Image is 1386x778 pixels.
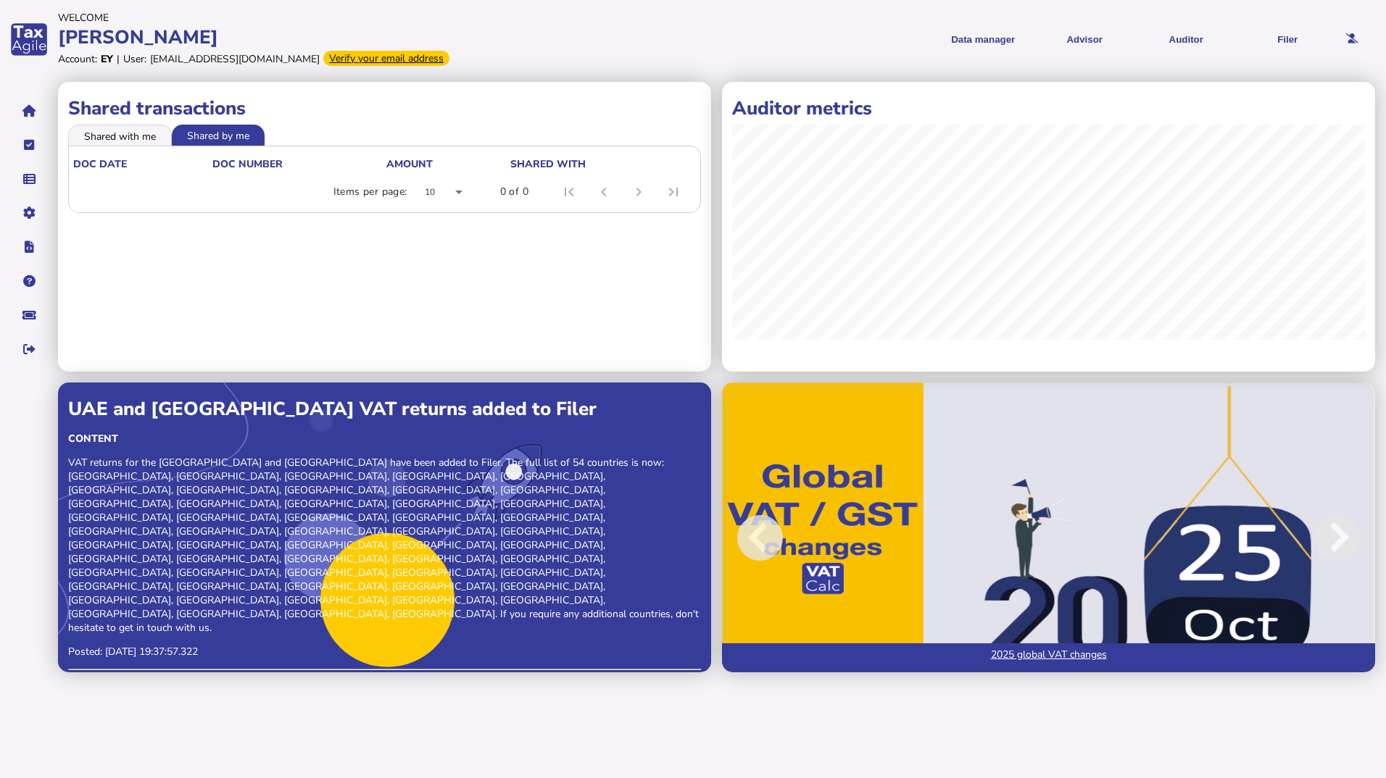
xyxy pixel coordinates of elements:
h1: Auditor metrics [732,96,1365,121]
div: UAE and [GEOGRAPHIC_DATA] VAT returns added to Filer [68,396,701,422]
button: Filer [1242,22,1333,57]
button: Shows a dropdown of Data manager options [937,22,1029,57]
div: Welcome [58,11,692,25]
button: Help pages [14,266,44,296]
div: doc number [212,157,384,171]
div: shared with [510,157,586,171]
button: Tasks [14,130,44,160]
div: 0 of 0 [500,185,528,199]
p: Posted: [DATE] 19:37:57.322 [68,645,701,658]
li: Shared with me [68,125,172,145]
div: [PERSON_NAME] [58,25,692,50]
button: Developer hub links [14,232,44,262]
div: Amount [386,157,433,171]
div: Items per page: [333,185,407,199]
menu: navigate products [700,22,1334,57]
div: Amount [386,157,510,171]
button: Home [14,96,44,126]
button: Data manager [14,164,44,194]
p: VAT returns for the [GEOGRAPHIC_DATA] and [GEOGRAPHIC_DATA] have been added to Filer. The full li... [68,456,701,635]
button: Sign out [14,334,44,364]
div: | [117,52,120,66]
div: doc date [73,157,211,171]
button: Auditor [1140,22,1232,57]
div: Account: [58,52,97,66]
h1: Shared transactions [68,96,701,121]
button: Previous [722,393,844,682]
a: 2025 global VAT changes [722,643,1375,672]
button: Previous page [586,175,621,209]
div: doc number [212,157,283,171]
button: Next [1253,393,1375,682]
div: doc date [73,157,127,171]
i: Data manager [23,179,36,180]
button: Last page [656,175,691,209]
div: Content [68,432,701,446]
div: EY [101,52,113,66]
button: Shows a dropdown of VAT Advisor options [1039,22,1130,57]
img: Image for blog post: 2025 global VAT changes [722,382,1375,672]
div: User: [123,52,146,66]
button: Manage settings [14,198,44,228]
button: First page [552,175,586,209]
i: Email needs to be verified [1346,34,1358,43]
div: shared with [510,157,693,171]
div: Verify your email address [323,51,449,66]
li: Shared by me [172,125,265,145]
button: Raise a support ticket [14,300,44,330]
div: [EMAIL_ADDRESS][DOMAIN_NAME] [150,52,320,66]
button: Next page [621,175,656,209]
